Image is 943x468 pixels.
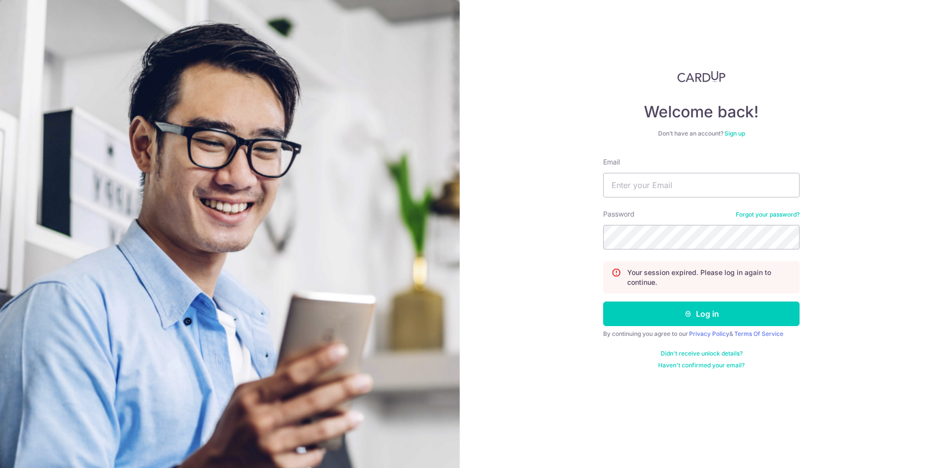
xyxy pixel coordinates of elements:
[603,130,800,138] div: Don’t have an account?
[603,302,800,326] button: Log in
[734,330,783,337] a: Terms Of Service
[661,350,743,358] a: Didn't receive unlock details?
[603,209,635,219] label: Password
[677,71,725,83] img: CardUp Logo
[736,211,800,219] a: Forgot your password?
[603,102,800,122] h4: Welcome back!
[724,130,745,137] a: Sign up
[603,330,800,338] div: By continuing you agree to our &
[689,330,729,337] a: Privacy Policy
[627,268,791,287] p: Your session expired. Please log in again to continue.
[603,157,620,167] label: Email
[603,173,800,197] input: Enter your Email
[658,361,745,369] a: Haven't confirmed your email?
